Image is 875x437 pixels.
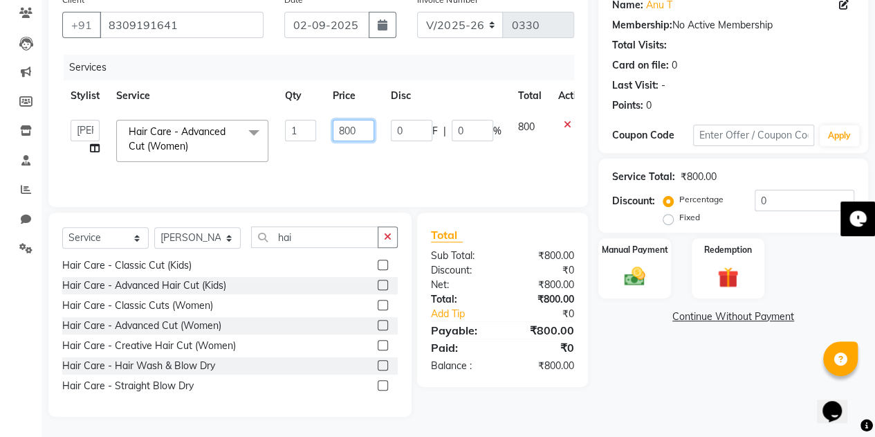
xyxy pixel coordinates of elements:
div: Hair Care - Creative Hair Cut (Women) [62,339,236,353]
div: Net: [421,278,503,292]
div: Hair Care - Classic Cut (Kids) [62,258,192,273]
div: ₹800.00 [502,278,584,292]
div: Hair Care - Classic Cuts (Women) [62,298,213,313]
th: Stylist [62,80,108,112]
div: Hair Care - Straight Blow Dry [62,379,194,393]
div: Hair Care - Advanced Cut (Women) [62,319,221,333]
div: Last Visit: [612,78,658,93]
div: Hair Care - Hair Wash & Blow Dry [62,359,215,373]
div: Service Total: [612,170,675,184]
div: Discount: [612,194,655,208]
button: +91 [62,12,101,38]
label: Manual Payment [602,244,668,256]
div: No Active Membership [612,18,854,33]
div: 0 [646,98,652,113]
label: Percentage [679,193,724,206]
div: Balance : [421,359,503,373]
div: ₹800.00 [681,170,717,184]
th: Disc [383,80,510,112]
span: 800 [518,121,535,133]
th: Action [550,80,596,112]
div: ₹800.00 [502,249,584,263]
div: Hair Care - Advanced Hair Cut (Kids) [62,278,226,293]
div: ₹800.00 [502,292,584,307]
button: Apply [820,125,859,146]
img: _gift.svg [711,265,745,290]
input: Search by Name/Mobile/Email/Code [100,12,264,38]
div: Total: [421,292,503,307]
label: Fixed [679,211,700,224]
input: Search or Scan [251,226,378,248]
div: Payable: [421,322,503,339]
div: ₹800.00 [502,359,584,373]
input: Enter Offer / Coupon Code [693,125,814,146]
div: Total Visits: [612,38,667,53]
span: Hair Care - Advanced Cut (Women) [129,125,225,152]
div: Discount: [421,263,503,278]
span: % [493,124,501,139]
a: x [188,140,194,152]
div: ₹0 [502,263,584,278]
img: _cash.svg [618,265,652,289]
div: Paid: [421,339,503,356]
div: ₹0 [516,307,584,321]
a: Continue Without Payment [601,310,865,324]
div: Sub Total: [421,249,503,263]
div: Points: [612,98,643,113]
div: 0 [672,58,677,73]
th: Price [324,80,383,112]
a: Add Tip [421,307,516,321]
span: | [443,124,446,139]
label: Redemption [704,244,752,256]
span: Total [431,228,463,242]
div: ₹0 [502,339,584,356]
div: Coupon Code [612,128,693,143]
div: Services [64,55,584,80]
span: F [432,124,438,139]
th: Total [510,80,550,112]
th: Qty [277,80,324,112]
div: - [661,78,665,93]
div: Card on file: [612,58,669,73]
th: Service [108,80,277,112]
div: Membership: [612,18,672,33]
div: ₹800.00 [502,322,584,339]
iframe: chat widget [817,382,861,423]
